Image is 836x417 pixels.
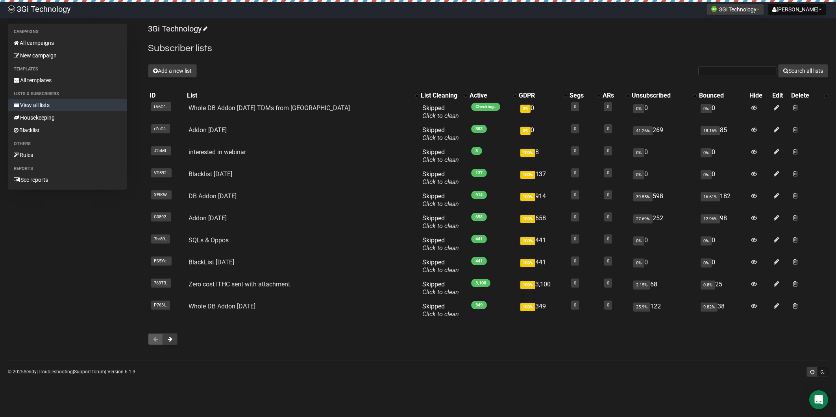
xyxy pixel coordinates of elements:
button: Add a new list [148,64,197,77]
a: Housekeeping [8,111,127,124]
span: Skipped [422,148,459,164]
span: 100% [520,281,535,289]
h2: Subscriber lists [148,41,828,55]
span: 0% [633,104,644,113]
td: 68 [630,277,697,299]
a: DB Addon [DATE] [189,192,237,200]
span: tA6O1.. [151,102,171,111]
span: rZuGf.. [151,124,170,133]
span: 3,100 [471,279,490,287]
p: © 2025 | | | Version 6.1.3 [8,367,135,376]
a: Click to clean [422,266,459,274]
button: Search all lists [778,64,828,77]
a: 0 [574,170,576,175]
span: 41.26% [633,126,653,135]
span: 914 [471,191,487,199]
div: Delete [791,92,820,100]
span: 25.9% [633,303,650,312]
div: Segs [570,92,593,100]
th: List: No sort applied, activate to apply an ascending sort [185,90,419,101]
span: 39.55% [633,192,653,201]
li: Templates [8,65,127,74]
td: 0 [697,101,748,123]
a: All templates [8,74,127,87]
a: 0 [607,258,609,264]
a: 0 [607,170,609,175]
a: See reports [8,173,127,186]
a: 0 [574,280,576,286]
a: Sendy [24,369,37,375]
th: GDPR: No sort applied, activate to apply an ascending sort [517,90,568,101]
li: Reports [8,164,127,173]
a: Click to clean [422,134,459,142]
a: 0 [607,126,609,131]
span: C0892.. [151,212,171,221]
span: Skipped [422,104,459,120]
td: 98 [697,211,748,233]
td: 252 [630,211,697,233]
td: 269 [630,123,697,145]
a: Click to clean [422,178,459,186]
td: 0 [697,145,748,167]
div: Hide [749,92,769,100]
td: 122 [630,299,697,321]
button: [PERSON_NAME] [768,4,826,15]
td: 137 [517,167,568,189]
a: 0 [607,192,609,197]
li: Lists & subscribers [8,89,127,99]
th: ID: No sort applied, sorting is disabled [148,90,185,101]
a: 0 [574,236,576,242]
a: 0 [607,104,609,109]
div: Unsubscribed [632,92,690,100]
a: 0 [574,126,576,131]
span: 9.82% [701,303,718,312]
a: 0 [574,214,576,220]
span: 441 [471,257,487,265]
a: Whole DB Addon [DATE] TDMs from [GEOGRAPHIC_DATA] [189,104,350,112]
a: 0 [574,192,576,197]
a: Addon [DATE] [189,126,227,134]
td: 38 [697,299,748,321]
span: 0% [701,148,712,157]
span: 0% [701,236,712,245]
a: Addon [DATE] [189,214,227,222]
span: 100% [520,215,535,223]
span: 100% [520,149,535,157]
span: 0% [701,170,712,179]
span: 0% [633,258,644,268]
span: Skipped [422,170,459,186]
span: 763T3.. [151,279,171,288]
span: 18.16% [701,126,720,135]
a: 0 [607,214,609,220]
div: ID [150,92,184,100]
span: 2.15% [633,280,650,290]
span: 100% [520,259,535,267]
td: 598 [630,189,697,211]
span: 100% [520,303,535,311]
td: 0 [697,233,748,255]
td: 0 [630,101,697,123]
span: Skipped [422,303,459,318]
td: 0 [517,101,568,123]
button: 3Gi Technology [707,4,764,15]
a: 0 [574,258,576,264]
div: Active [470,92,509,100]
td: 441 [517,255,568,277]
a: Troubleshooting [38,369,73,375]
span: 12.96% [701,214,720,223]
span: Skipped [422,192,459,208]
span: Checking.. [471,103,500,111]
th: Segs: No sort applied, activate to apply an ascending sort [568,90,601,101]
span: J2cMl.. [151,146,171,155]
span: XFlKW.. [151,190,172,199]
div: List [187,92,411,100]
td: 3,100 [517,277,568,299]
a: 0 [574,148,576,153]
span: Skipped [422,280,459,296]
span: 0% [520,105,531,113]
span: 0% [701,258,712,268]
a: 0 [607,148,609,153]
span: Skipped [422,214,459,230]
a: Zero cost ITHC sent with attachment [189,280,290,288]
a: Whole DB Addon [DATE] [189,303,255,310]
